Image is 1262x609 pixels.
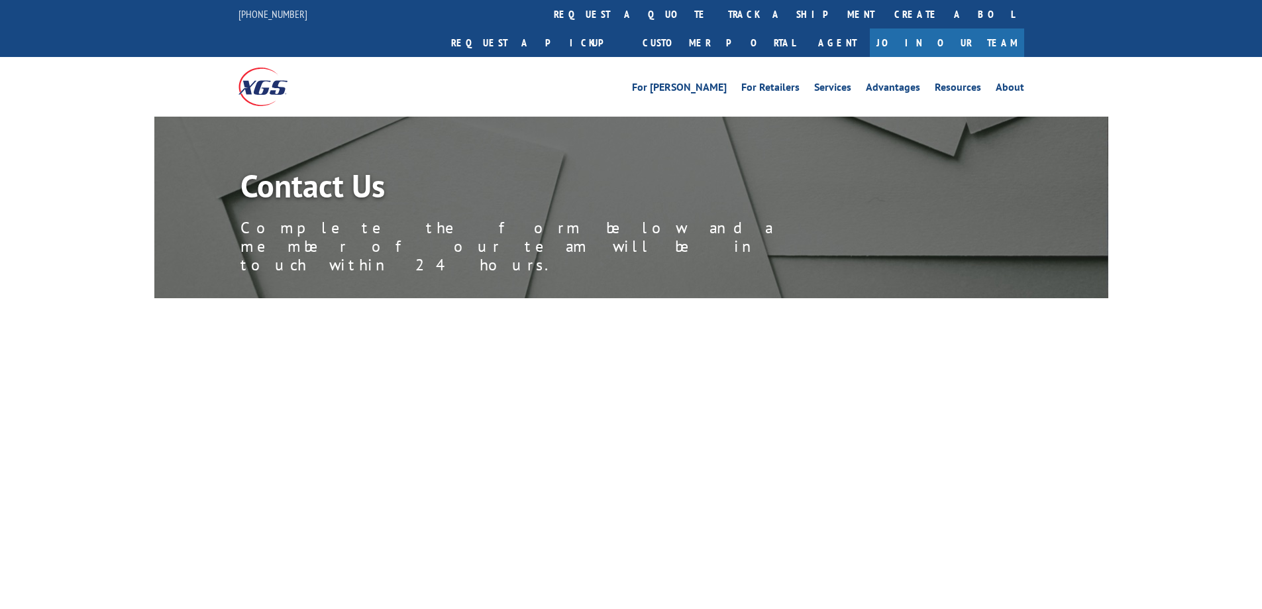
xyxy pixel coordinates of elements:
[632,82,727,97] a: For [PERSON_NAME]
[441,28,633,57] a: Request a pickup
[240,219,837,274] p: Complete the form below and a member of our team will be in touch within 24 hours.
[238,7,307,21] a: [PHONE_NUMBER]
[633,28,805,57] a: Customer Portal
[935,82,981,97] a: Resources
[814,82,851,97] a: Services
[996,82,1024,97] a: About
[741,82,800,97] a: For Retailers
[870,28,1024,57] a: Join Our Team
[866,82,920,97] a: Advantages
[240,170,837,208] h1: Contact Us
[805,28,870,57] a: Agent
